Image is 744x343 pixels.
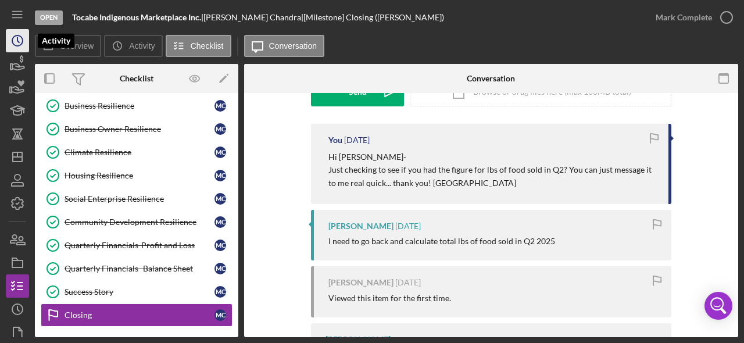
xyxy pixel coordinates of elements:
[344,135,370,145] time: 2025-08-22 17:37
[65,287,214,296] div: Success Story
[328,135,342,145] div: You
[72,12,201,22] b: Tocabe Indigenous Marketplace Inc.
[214,263,226,274] div: M C
[41,141,233,164] a: Climate ResilienceMC
[65,264,214,273] div: Quarterly Financials- Balance Sheet
[65,217,214,227] div: Community Development Resilience
[65,241,214,250] div: Quarterly Financials-Profit and Loss
[303,13,444,22] div: [Milestone] Closing ([PERSON_NAME])
[41,94,233,117] a: Business ResilienceMC
[65,124,214,134] div: Business Owner Resilience
[129,41,155,51] label: Activity
[41,117,233,141] a: Business Owner ResilienceMC
[41,280,233,303] a: Success StoryMC
[704,292,732,320] div: Open Intercom Messenger
[214,170,226,181] div: M C
[214,100,226,112] div: M C
[214,309,226,321] div: M C
[214,193,226,205] div: M C
[65,148,214,157] div: Climate Resilience
[244,35,325,57] button: Conversation
[328,221,394,231] div: [PERSON_NAME]
[269,41,317,51] label: Conversation
[203,13,303,22] div: [PERSON_NAME] Chandra |
[328,151,657,163] p: Hi [PERSON_NAME]-
[214,147,226,158] div: M C
[328,237,555,246] div: I need to go back and calculate total lbs of food sold in Q2 2025
[104,35,162,57] button: Activity
[214,286,226,298] div: M C
[166,35,231,57] button: Checklist
[395,221,421,231] time: 2025-08-07 18:44
[395,278,421,287] time: 2025-08-07 18:43
[60,41,94,51] label: Overview
[328,163,657,190] p: Just checking to see if you had the figure for lbs of food sold in Q2? You can just message it to...
[35,10,63,25] div: Open
[65,194,214,203] div: Social Enterprise Resilience
[41,257,233,280] a: Quarterly Financials- Balance SheetMC
[467,74,515,83] div: Conversation
[65,171,214,180] div: Housing Resilience
[328,294,451,303] div: Viewed this item for the first time.
[41,234,233,257] a: Quarterly Financials-Profit and LossMC
[41,210,233,234] a: Community Development ResilienceMC
[328,278,394,287] div: [PERSON_NAME]
[644,6,738,29] button: Mark Complete
[214,123,226,135] div: M C
[191,41,224,51] label: Checklist
[65,310,214,320] div: Closing
[214,240,226,251] div: M C
[120,74,153,83] div: Checklist
[65,101,214,110] div: Business Resilience
[41,164,233,187] a: Housing ResilienceMC
[656,6,712,29] div: Mark Complete
[72,13,203,22] div: |
[41,187,233,210] a: Social Enterprise ResilienceMC
[41,303,233,327] a: ClosingMC
[35,35,101,57] button: Overview
[214,216,226,228] div: M C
